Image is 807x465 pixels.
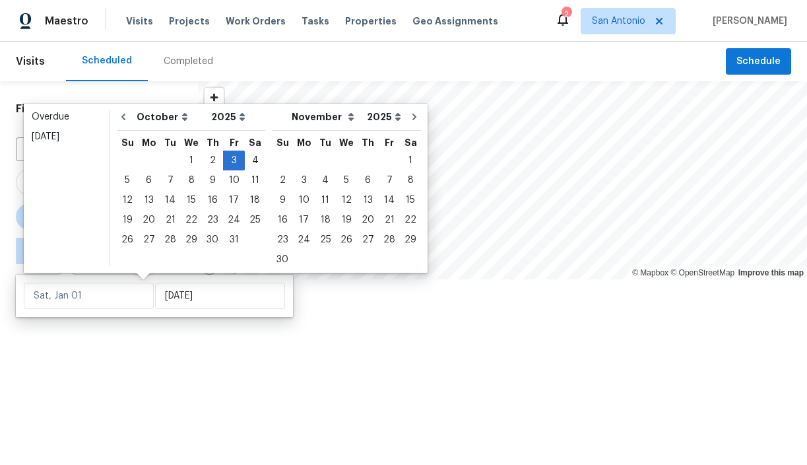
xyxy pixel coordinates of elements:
[357,230,379,250] div: Thu Nov 27 2025
[562,8,571,21] div: 2
[117,190,138,210] div: Sun Oct 12 2025
[364,107,404,127] select: Year
[400,211,421,229] div: 22
[272,171,293,190] div: 2
[336,230,357,250] div: Wed Nov 26 2025
[336,171,357,190] div: 5
[293,230,315,250] div: Mon Nov 24 2025
[160,231,181,249] div: 28
[223,210,245,230] div: Fri Oct 24 2025
[276,138,289,147] abbr: Sunday
[117,210,138,230] div: Sun Oct 19 2025
[357,171,379,190] div: 6
[181,210,202,230] div: Wed Oct 22 2025
[245,171,265,190] div: 11
[117,171,138,190] div: 5
[336,210,357,230] div: Wed Nov 19 2025
[400,151,421,170] div: 1
[32,130,102,143] div: [DATE]
[293,190,315,210] div: Mon Nov 10 2025
[400,151,421,170] div: Sat Nov 01 2025
[138,170,160,190] div: Mon Oct 06 2025
[293,210,315,230] div: Mon Nov 17 2025
[113,104,133,130] button: Go to previous month
[202,231,223,249] div: 30
[181,171,202,190] div: 8
[202,230,223,250] div: Thu Oct 30 2025
[293,170,315,190] div: Mon Nov 03 2025
[223,211,245,229] div: 24
[379,170,400,190] div: Fri Nov 07 2025
[379,210,400,230] div: Fri Nov 21 2025
[404,104,424,130] button: Go to next month
[138,210,160,230] div: Mon Oct 20 2025
[24,283,154,309] input: Sat, Jan 01
[400,231,421,249] div: 29
[181,191,202,209] div: 15
[315,170,336,190] div: Tue Nov 04 2025
[315,191,336,209] div: 11
[288,107,364,127] select: Month
[272,231,293,249] div: 23
[138,211,160,229] div: 20
[160,170,181,190] div: Tue Oct 07 2025
[315,210,336,230] div: Tue Nov 18 2025
[202,210,223,230] div: Thu Oct 23 2025
[202,190,223,210] div: Thu Oct 16 2025
[223,190,245,210] div: Fri Oct 17 2025
[245,211,265,229] div: 25
[245,190,265,210] div: Sat Oct 18 2025
[400,210,421,230] div: Sat Nov 22 2025
[181,231,202,249] div: 29
[293,211,315,229] div: 17
[245,210,265,230] div: Sat Oct 25 2025
[160,230,181,250] div: Tue Oct 28 2025
[400,230,421,250] div: Sat Nov 29 2025
[400,190,421,210] div: Sat Nov 15 2025
[202,211,223,229] div: 23
[315,190,336,210] div: Tue Nov 11 2025
[117,170,138,190] div: Sun Oct 05 2025
[160,171,181,190] div: 7
[223,170,245,190] div: Fri Oct 10 2025
[272,250,293,269] div: Sun Nov 30 2025
[223,171,245,190] div: 10
[223,151,245,170] div: 3
[357,210,379,230] div: Thu Nov 20 2025
[160,211,181,229] div: 21
[670,268,734,277] a: OpenStreetMap
[117,211,138,229] div: 19
[336,170,357,190] div: Wed Nov 05 2025
[208,107,249,127] select: Year
[336,190,357,210] div: Wed Nov 12 2025
[738,268,804,277] a: Improve this map
[202,171,223,190] div: 9
[379,190,400,210] div: Fri Nov 14 2025
[357,190,379,210] div: Thu Nov 13 2025
[336,191,357,209] div: 12
[379,230,400,250] div: Fri Nov 28 2025
[181,230,202,250] div: Wed Oct 29 2025
[117,191,138,209] div: 12
[160,190,181,210] div: Tue Oct 14 2025
[223,191,245,209] div: 17
[223,230,245,250] div: Fri Oct 31 2025
[181,170,202,190] div: Wed Oct 08 2025
[155,283,285,309] input: End date
[245,151,265,170] div: Sat Oct 04 2025
[133,107,208,127] select: Month
[336,211,357,229] div: 19
[272,210,293,230] div: Sun Nov 16 2025
[319,138,331,147] abbr: Tuesday
[404,138,417,147] abbr: Saturday
[379,231,400,249] div: 28
[245,151,265,170] div: 4
[272,211,293,229] div: 16
[293,191,315,209] div: 10
[32,110,102,124] div: Overdue
[160,191,181,209] div: 14
[272,191,293,209] div: 9
[385,138,394,147] abbr: Friday
[205,88,224,107] span: Zoom in
[400,171,421,190] div: 8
